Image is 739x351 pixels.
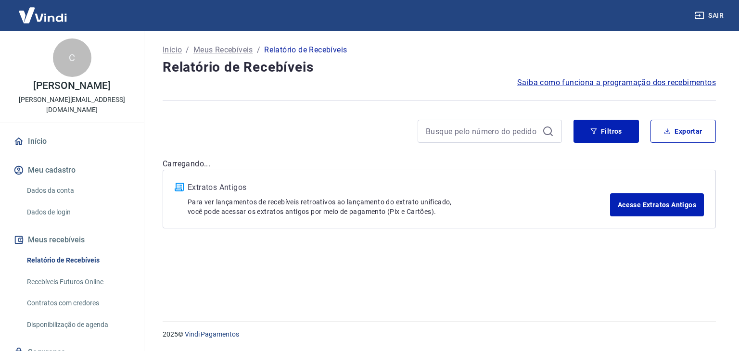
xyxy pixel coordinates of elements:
p: [PERSON_NAME][EMAIL_ADDRESS][DOMAIN_NAME] [8,95,136,115]
a: Início [12,131,132,152]
a: Vindi Pagamentos [185,330,239,338]
button: Meu cadastro [12,160,132,181]
button: Meus recebíveis [12,229,132,251]
img: ícone [175,183,184,191]
button: Sair [693,7,727,25]
p: Extratos Antigos [188,182,610,193]
a: Acesse Extratos Antigos [610,193,704,216]
img: Vindi [12,0,74,30]
p: Relatório de Recebíveis [264,44,347,56]
a: Disponibilização de agenda [23,315,132,335]
input: Busque pelo número do pedido [426,124,538,138]
p: / [257,44,260,56]
p: Para ver lançamentos de recebíveis retroativos ao lançamento do extrato unificado, você pode aces... [188,197,610,216]
a: Relatório de Recebíveis [23,251,132,270]
p: / [186,44,189,56]
a: Recebíveis Futuros Online [23,272,132,292]
button: Exportar [650,120,716,143]
a: Dados de login [23,202,132,222]
button: Filtros [573,120,639,143]
h4: Relatório de Recebíveis [163,58,716,77]
a: Contratos com credores [23,293,132,313]
p: [PERSON_NAME] [33,81,110,91]
p: 2025 © [163,329,716,339]
a: Dados da conta [23,181,132,201]
div: C [53,38,91,77]
a: Meus Recebíveis [193,44,253,56]
a: Saiba como funciona a programação dos recebimentos [517,77,716,88]
a: Início [163,44,182,56]
p: Carregando... [163,158,716,170]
